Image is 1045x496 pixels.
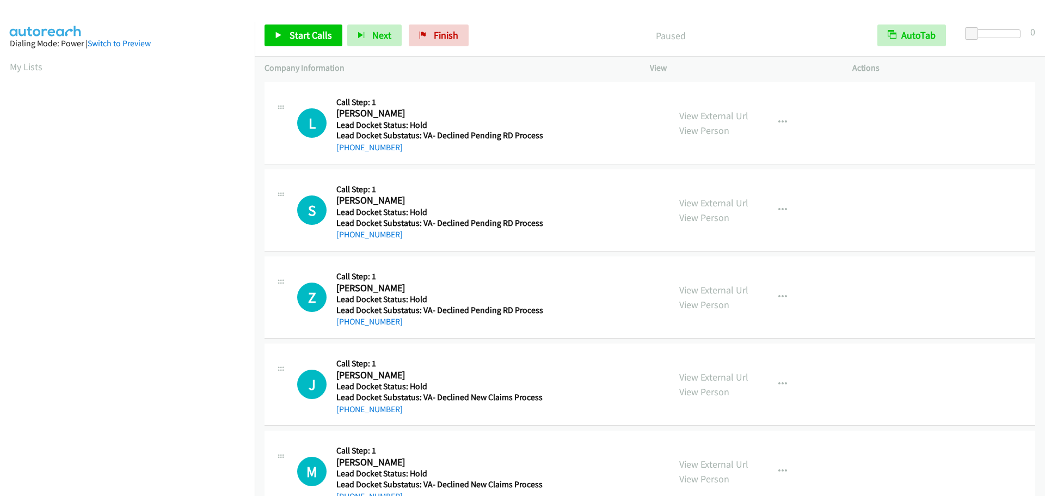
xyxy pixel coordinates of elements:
div: The call is yet to be attempted [297,195,327,225]
h5: Lead Docket Substatus: VA- Declined Pending RD Process [336,130,543,141]
a: View External Url [679,458,748,470]
a: View External Url [679,197,748,209]
h1: Z [297,283,327,312]
a: [PHONE_NUMBER] [336,142,403,152]
div: The call is yet to be attempted [297,370,327,399]
h5: Lead Docket Substatus: VA- Declined Pending RD Process [336,218,543,229]
h1: J [297,370,327,399]
p: View [650,62,833,75]
button: AutoTab [877,25,946,46]
h5: Lead Docket Status: Hold [336,294,543,305]
h1: M [297,457,327,486]
p: Actions [852,62,1035,75]
h2: [PERSON_NAME] [336,369,539,382]
a: View Person [679,473,729,485]
p: Company Information [265,62,630,75]
p: Paused [483,28,858,43]
h5: Lead Docket Status: Hold [336,120,543,131]
h5: Lead Docket Status: Hold [336,381,543,392]
button: Next [347,25,402,46]
div: The call is yet to be attempted [297,283,327,312]
div: Delay between calls (in seconds) [970,29,1021,38]
h5: Call Step: 1 [336,445,543,456]
h2: [PERSON_NAME] [336,107,539,120]
h5: Lead Docket Substatus: VA- Declined Pending RD Process [336,305,543,316]
a: View External Url [679,284,748,296]
h5: Call Step: 1 [336,184,543,195]
a: View External Url [679,109,748,122]
span: Next [372,29,391,41]
div: The call is yet to be attempted [297,457,327,486]
a: View Person [679,298,729,311]
a: View Person [679,211,729,224]
h5: Lead Docket Substatus: VA- Declined New Claims Process [336,479,543,490]
a: My Lists [10,60,42,73]
h2: [PERSON_NAME] [336,282,539,295]
div: The call is yet to be attempted [297,108,327,138]
span: Finish [434,29,458,41]
a: View Person [679,124,729,137]
h1: S [297,195,327,225]
a: Finish [409,25,469,46]
a: View Person [679,385,729,398]
h2: [PERSON_NAME] [336,194,539,207]
a: Start Calls [265,25,342,46]
a: Switch to Preview [88,38,151,48]
h5: Lead Docket Substatus: VA- Declined New Claims Process [336,392,543,403]
a: [PHONE_NUMBER] [336,404,403,414]
h5: Call Step: 1 [336,97,543,108]
div: 0 [1030,25,1035,39]
h5: Call Step: 1 [336,358,543,369]
h5: Call Step: 1 [336,271,543,282]
h5: Lead Docket Status: Hold [336,207,543,218]
h2: [PERSON_NAME] [336,456,539,469]
a: [PHONE_NUMBER] [336,316,403,327]
span: Start Calls [290,29,332,41]
h5: Lead Docket Status: Hold [336,468,543,479]
h1: L [297,108,327,138]
a: View External Url [679,371,748,383]
a: [PHONE_NUMBER] [336,229,403,240]
div: Dialing Mode: Power | [10,37,245,50]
